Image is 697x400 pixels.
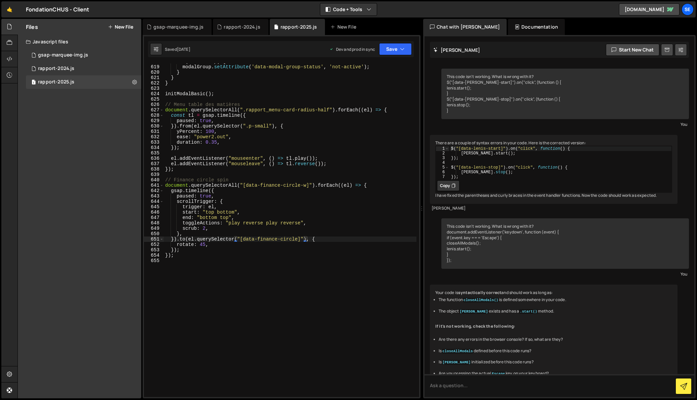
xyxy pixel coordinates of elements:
div: 655 [144,258,164,263]
div: You [443,270,687,278]
div: Chat with [PERSON_NAME] [423,19,507,35]
div: 649 [144,226,164,231]
div: 9197/19789.js [26,62,141,75]
li: Is initialized before this code runs? [439,359,672,365]
code: closeAllModals() [463,298,499,302]
span: 1 [32,80,36,85]
div: 640 [144,177,164,183]
a: 🤙 [1,1,18,17]
div: 4 [436,160,449,165]
li: The object exists and has a method. [439,308,672,314]
div: 638 [144,167,164,172]
div: 635 [144,150,164,156]
div: 646 [144,210,164,215]
div: 7 [436,175,449,179]
div: rapport-2024.js [224,24,260,30]
strong: syntactically correct [458,290,501,295]
div: 620 [144,70,164,75]
div: [DATE] [177,46,190,52]
button: Copy [437,180,460,191]
code: .start() [519,309,538,314]
li: Are you pressing the actual key on your keyboard? [439,371,672,376]
div: Documentation [508,19,565,35]
div: 630 [144,123,164,129]
div: 650 [144,231,164,237]
button: New File [108,24,133,30]
div: 626 [144,102,164,107]
div: 651 [144,237,164,242]
div: 631 [144,129,164,134]
div: 9197/42513.js [26,75,141,89]
div: 627 [144,107,164,113]
li: Are there any errors in the browser console? If so, what are they? [439,337,672,342]
div: [PERSON_NAME] [432,206,676,211]
div: This code isn't working. What is wrong with it? document.addEventListener('keydown', function (ev... [441,218,689,269]
div: 623 [144,86,164,91]
div: Javascript files [18,35,141,48]
div: 9197/37632.js [26,48,141,62]
div: 625 [144,97,164,102]
code: closeAllModals [442,349,473,354]
div: 637 [144,161,164,167]
div: Dev and prod in sync [329,46,375,52]
div: gsap-marquee-img.js [38,52,88,58]
div: 642 [144,188,164,193]
div: 621 [144,75,164,80]
div: 654 [144,253,164,258]
div: 648 [144,220,164,226]
div: 647 [144,215,164,220]
li: The function is defined somewhere in your code. [439,297,672,303]
button: Start new chat [606,44,659,56]
div: You [443,121,687,128]
div: 632 [144,134,164,140]
div: 639 [144,172,164,177]
h2: [PERSON_NAME] [433,47,480,53]
div: 633 [144,140,164,145]
div: There are a couple of syntax errors in your code. Here is the corrected version: I have fixed the... [430,135,677,204]
div: New File [330,24,359,30]
div: 644 [144,199,164,204]
div: 645 [144,204,164,210]
div: 3 [436,156,449,160]
code: [PERSON_NAME] [459,309,489,314]
div: 624 [144,91,164,97]
div: FondationCHUS - Client [26,5,89,13]
div: rapport-2025.js [38,79,74,85]
div: 641 [144,183,164,188]
div: 636 [144,156,164,161]
div: 2 [436,151,449,156]
strong: If it's not working, check the following: [435,323,515,329]
div: Saved [165,46,190,52]
div: 5 [436,165,449,170]
h2: Files [26,23,38,31]
div: 6 [436,170,449,175]
div: rapport-2024.js [38,66,74,72]
div: gsap-marquee-img.js [153,24,204,30]
div: 643 [144,193,164,199]
button: Code + Tools [320,3,377,15]
div: 653 [144,247,164,253]
div: 628 [144,113,164,118]
div: rapport-2025.js [281,24,317,30]
code: [PERSON_NAME] [442,360,471,365]
div: 634 [144,145,164,150]
div: 622 [144,80,164,86]
a: [DOMAIN_NAME] [619,3,680,15]
li: Is defined before this code runs? [439,348,672,354]
div: This code isn't working. What is wrong with it? $("[data-[PERSON_NAME]-start]").on("click", (func... [441,69,689,119]
button: Save [379,43,412,55]
a: Se [682,3,694,15]
div: 1 [436,146,449,151]
div: 619 [144,64,164,70]
div: 652 [144,242,164,247]
code: Escape [491,371,506,376]
div: 629 [144,118,164,123]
